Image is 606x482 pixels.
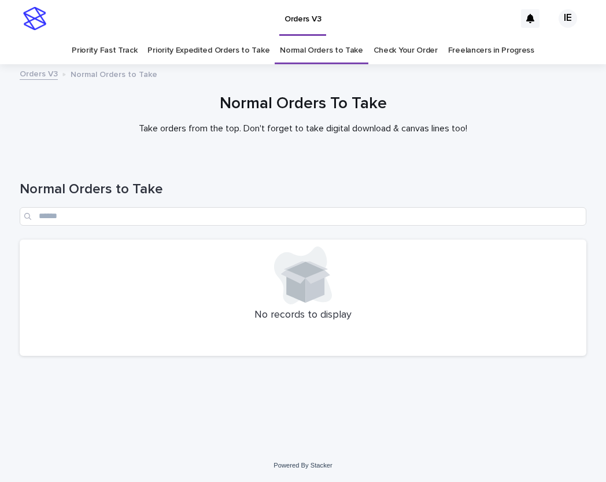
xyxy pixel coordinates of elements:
[448,37,534,64] a: Freelancers in Progress
[274,462,332,469] a: Powered By Stacker
[374,37,438,64] a: Check Your Order
[20,94,586,114] h1: Normal Orders To Take
[20,181,586,198] h1: Normal Orders to Take
[27,309,579,322] p: No records to display
[559,9,577,28] div: IE
[20,67,58,80] a: Orders V3
[72,37,137,64] a: Priority Fast Track
[71,67,157,80] p: Normal Orders to Take
[72,123,534,134] p: Take orders from the top. Don't forget to take digital download & canvas lines too!
[23,7,46,30] img: stacker-logo-s-only.png
[20,207,586,226] input: Search
[280,37,363,64] a: Normal Orders to Take
[147,37,269,64] a: Priority Expedited Orders to Take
